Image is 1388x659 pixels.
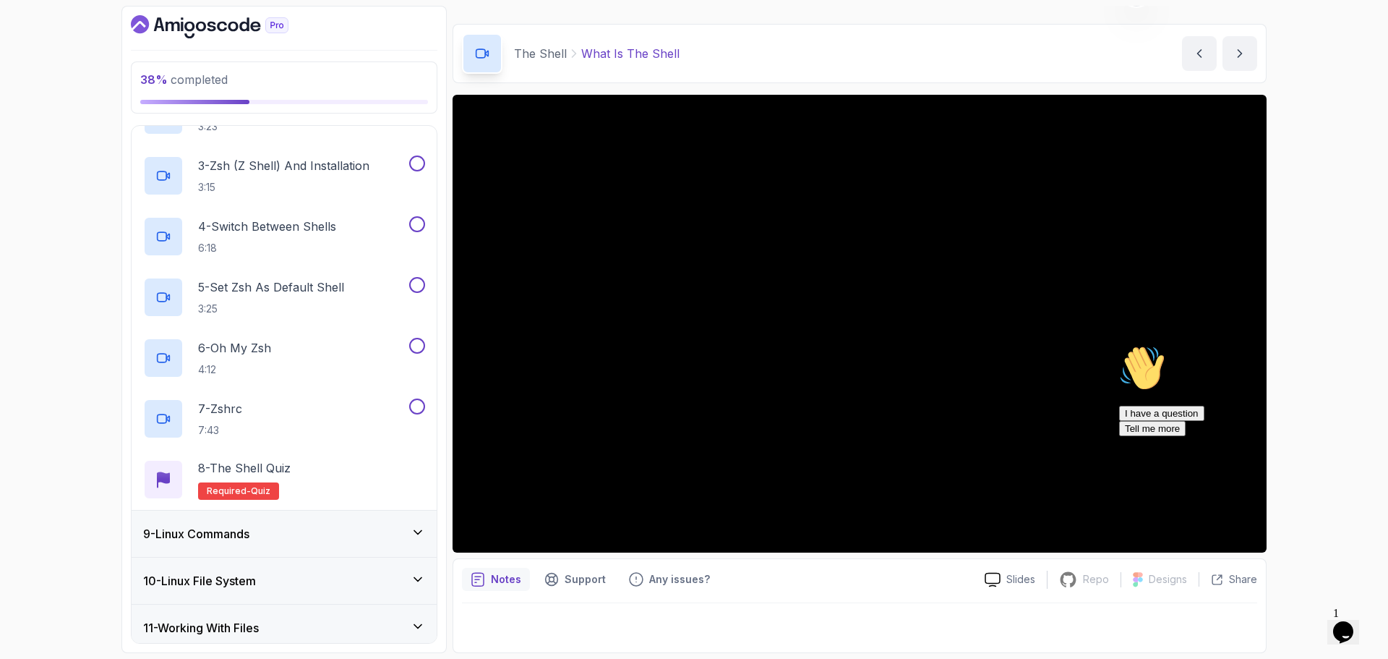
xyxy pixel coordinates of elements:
button: Tell me more [6,82,72,97]
p: 6:18 [198,241,336,255]
button: 4-Switch Between Shells6:18 [143,216,425,257]
button: Support button [536,568,614,591]
p: 3 - Zsh (Z Shell) And Installation [198,157,369,174]
span: 38 % [140,72,168,87]
p: 7:43 [198,423,242,438]
button: 10-Linux File System [132,558,437,604]
a: Slides [973,572,1047,587]
button: notes button [462,568,530,591]
p: 6 - Oh My Zsh [198,339,271,357]
button: 3-Zsh (Z Shell) And Installation3:15 [143,156,425,196]
iframe: chat widget [1113,339,1374,594]
p: 3:15 [198,180,369,195]
a: Dashboard [131,15,322,38]
p: Any issues? [649,572,710,587]
p: Notes [491,572,521,587]
span: completed [140,72,228,87]
p: 4:12 [198,362,271,377]
p: The Shell [514,45,567,62]
button: next content [1222,36,1257,71]
p: 8 - The Shell Quiz [198,459,291,477]
iframe: 2 - What is the Shell [453,95,1267,553]
h3: 9 - Linux Commands [143,525,249,543]
span: quiz [251,485,270,497]
p: 3:25 [198,302,344,316]
p: Repo [1083,572,1109,587]
button: 9-Linux Commands [132,511,437,557]
button: Feedback button [620,568,719,591]
button: 7-Zshrc7:43 [143,399,425,439]
p: 3:23 [198,119,364,134]
img: :wave: [6,6,52,52]
h3: 10 - Linux File System [143,572,256,590]
button: 8-The Shell QuizRequired-quiz [143,459,425,500]
button: previous content [1182,36,1217,71]
div: 👋Hi! How can we help?I have a questionTell me more [6,6,266,97]
iframe: chat widget [1327,601,1374,645]
button: 5-Set Zsh As Default Shell3:25 [143,277,425,318]
h3: 11 - Working With Files [143,619,259,637]
button: 6-Oh My Zsh4:12 [143,338,425,378]
span: Hi! How can we help? [6,43,143,54]
span: Required- [207,485,251,497]
p: 4 - Switch Between Shells [198,218,336,235]
p: Slides [1006,572,1035,587]
p: 5 - Set Zsh As Default Shell [198,279,344,296]
p: 7 - Zshrc [198,400,242,417]
p: Support [565,572,606,587]
p: What Is The Shell [581,45,680,62]
button: 11-Working With Files [132,605,437,651]
button: I have a question [6,67,91,82]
